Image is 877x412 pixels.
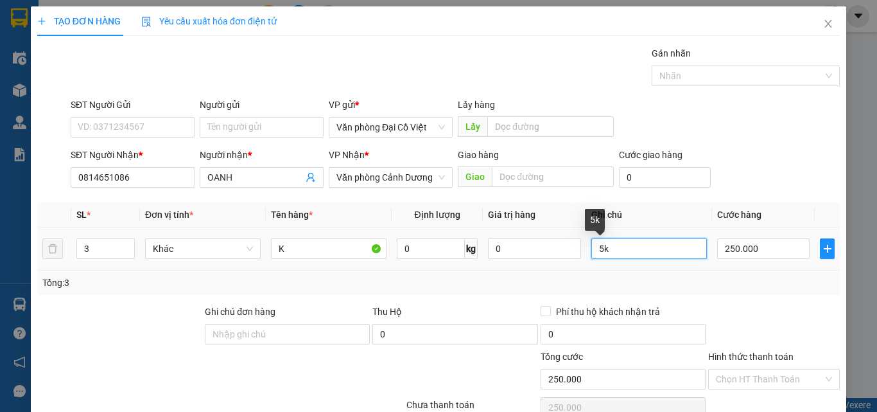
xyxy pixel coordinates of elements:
[458,150,499,160] span: Giao hàng
[329,150,365,160] span: VP Nhận
[492,166,614,187] input: Dọc đường
[372,307,402,317] span: Thu Hộ
[591,238,707,259] input: Ghi Chú
[271,238,386,259] input: VD: Bàn, Ghế
[619,150,682,160] label: Cước giao hàng
[458,166,492,187] span: Giao
[71,98,195,112] div: SĐT Người Gửi
[200,98,324,112] div: Người gửi
[551,305,665,319] span: Phí thu hộ khách nhận trả
[336,168,445,187] span: Văn phòng Cảnh Dương
[205,324,370,345] input: Ghi chú đơn hàng
[153,239,253,258] span: Khác
[820,238,835,259] button: plus
[145,210,193,220] span: Đơn vị tính
[141,17,152,27] img: icon
[141,16,277,26] span: Yêu cầu xuất hóa đơn điện tử
[488,210,535,220] span: Giá trị hàng
[78,30,216,51] b: [PERSON_NAME]
[200,148,324,162] div: Người nhận
[586,202,712,228] th: Ghi chú
[488,238,580,259] input: 0
[585,209,605,231] div: 5k
[810,6,846,42] button: Close
[306,172,316,183] span: user-add
[7,75,103,96] h2: 9DZL9Q3D
[619,167,711,188] input: Cước giao hàng
[37,16,121,26] span: TẠO ĐƠN HÀNG
[652,48,691,58] label: Gán nhãn
[717,210,761,220] span: Cước hàng
[37,17,46,26] span: plus
[458,100,495,110] span: Lấy hàng
[71,148,195,162] div: SĐT Người Nhận
[823,19,833,29] span: close
[336,118,445,137] span: Văn phòng Đại Cồ Việt
[541,352,583,362] span: Tổng cước
[42,276,340,290] div: Tổng: 3
[205,307,275,317] label: Ghi chú đơn hàng
[487,116,614,137] input: Dọc đường
[465,238,478,259] span: kg
[329,98,453,112] div: VP gửi
[821,244,834,254] span: plus
[414,210,460,220] span: Định lượng
[42,238,63,259] button: delete
[67,75,310,196] h2: VP Nhận: Văn phòng Đồng Hới
[76,210,87,220] span: SL
[271,210,313,220] span: Tên hàng
[708,352,794,362] label: Hình thức thanh toán
[458,116,487,137] span: Lấy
